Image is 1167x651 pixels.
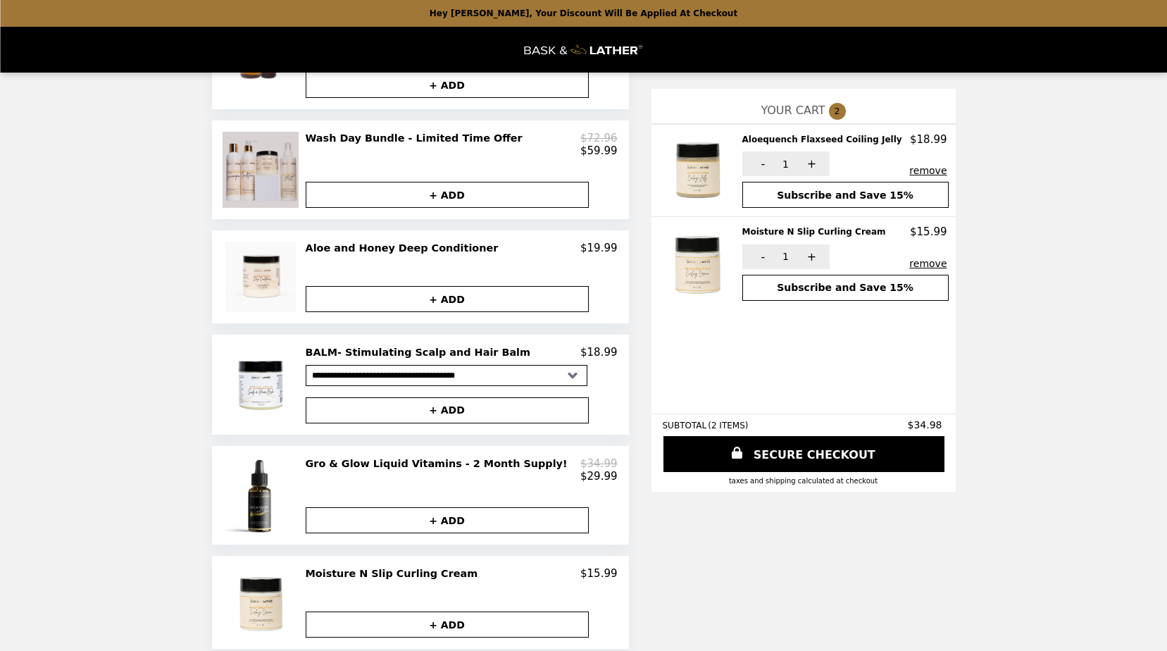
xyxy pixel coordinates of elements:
p: $72.96 [580,132,618,144]
h2: Moisture N Slip Curling Cream [742,225,892,238]
h2: Aloequench Flaxseed Coiling Jelly [742,133,908,146]
p: $34.99 [580,457,618,470]
button: + [791,244,830,269]
h2: Aloe and Honey Deep Conditioner [306,242,504,254]
span: YOUR CART [761,104,825,117]
h2: Wash Day Bundle - Limited Time Offer [306,132,528,144]
img: Gro & Glow Liquid Vitamins - 2 Month Supply! [223,457,302,533]
p: $18.99 [910,133,947,146]
span: 1 [782,159,789,170]
span: ( 2 ITEMS ) [708,421,748,430]
p: $29.99 [580,470,618,483]
img: Aloequench Flaxseed Coiling Jelly [660,133,738,208]
h2: Moisture N Slip Curling Cream [306,567,484,580]
span: SUBTOTAL [663,421,709,430]
button: remove [909,165,947,176]
h2: Gro & Glow Liquid Vitamins - 2 Month Supply! [306,457,573,470]
select: Select a product variant [306,365,587,386]
img: BALM- Stimulating Scalp and Hair Balm [222,346,302,423]
img: Brand Logo [525,35,643,64]
button: - [742,151,781,176]
button: + ADD [306,182,589,208]
p: $15.99 [910,225,947,238]
button: - [742,244,781,269]
p: $19.99 [580,242,618,254]
span: 2 [829,103,846,120]
h2: BALM- Stimulating Scalp and Hair Balm [306,346,537,359]
p: $18.99 [580,346,618,359]
button: + [791,151,830,176]
button: remove [909,258,947,269]
button: + ADD [306,286,589,312]
a: SECURE CHECKOUT [663,436,944,472]
button: + ADD [306,612,589,638]
p: $59.99 [580,144,618,157]
img: Aloe and Honey Deep Conditioner [225,242,299,312]
button: Subscribe and Save 15% [742,182,949,208]
img: Moisture N Slip Curling Cream [660,225,738,300]
img: Moisture N Slip Curling Cream [225,567,299,638]
p: $15.99 [580,567,618,580]
span: 1 [782,251,789,262]
button: Subscribe and Save 15% [742,275,949,301]
div: Taxes and Shipping calculated at checkout [663,477,944,485]
p: Hey [PERSON_NAME], your discount will be applied at checkout [430,8,737,18]
button: + ADD [306,507,589,533]
button: + ADD [306,397,589,423]
img: Wash Day Bundle - Limited Time Offer [223,132,302,208]
span: $34.98 [908,419,944,430]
